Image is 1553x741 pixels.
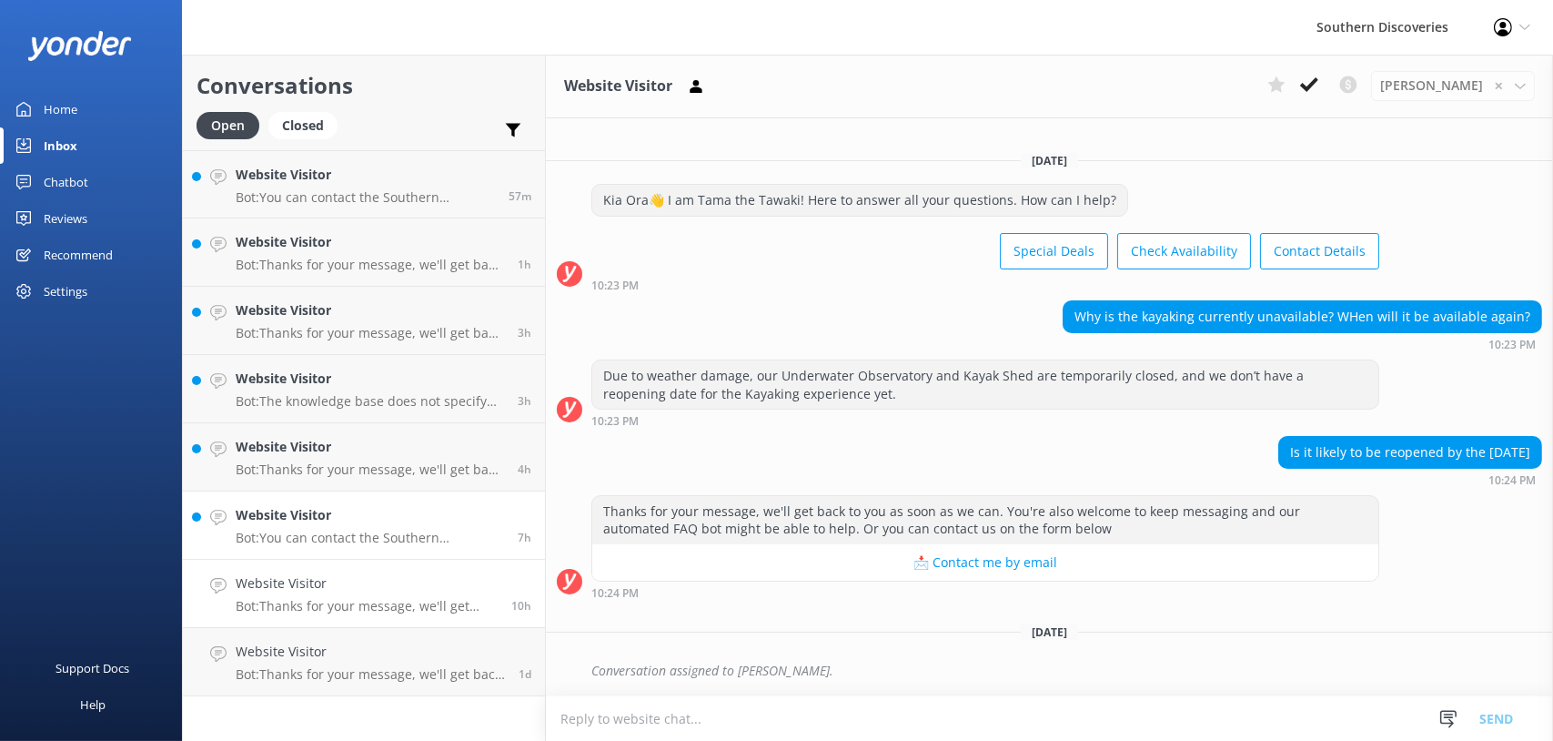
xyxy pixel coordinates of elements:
div: Closed [268,112,338,139]
strong: 10:23 PM [591,416,639,427]
button: 📩 Contact me by email [592,544,1378,581]
button: Contact Details [1260,233,1379,269]
span: Oct 16 2025 08:15am (UTC +13:00) Pacific/Auckland [509,188,531,204]
div: Is it likely to be reopened by the [DATE] [1279,437,1541,468]
div: Help [80,686,106,723]
p: Bot: Thanks for your message, we'll get back to you as soon as we can. You're also welcome to kee... [236,257,504,273]
a: Website VisitorBot:You can contact the Southern Discoveries team by phone at [PHONE_NUMBER] withi... [183,492,545,560]
div: Support Docs [56,650,130,686]
h4: Website Visitor [236,232,504,252]
div: Settings [44,273,87,310]
div: Recommend [44,237,113,273]
a: Website VisitorBot:Thanks for your message, we'll get back to you as soon as we can. You're also ... [183,560,545,628]
p: Bot: Thanks for your message, we'll get back to you as soon as we can. You're also welcome to kee... [236,325,504,341]
a: Website VisitorBot:Thanks for your message, we'll get back to you as soon as we can. You're also ... [183,628,545,696]
strong: 10:23 PM [591,280,639,291]
a: Website VisitorBot:Thanks for your message, we'll get back to you as soon as we can. You're also ... [183,423,545,492]
span: Oct 16 2025 05:15am (UTC +13:00) Pacific/Auckland [518,393,531,409]
button: Check Availability [1117,233,1251,269]
span: Oct 15 2025 10:24pm (UTC +13:00) Pacific/Auckland [511,598,531,614]
p: Bot: You can contact the Southern Discoveries team by phone at [PHONE_NUMBER] within [GEOGRAPHIC_... [236,530,504,546]
span: [DATE] [1021,624,1078,640]
div: Thanks for your message, we'll get back to you as soon as we can. You're also welcome to keep mes... [592,496,1378,544]
span: Oct 16 2025 08:02am (UTC +13:00) Pacific/Auckland [518,257,531,272]
div: Inbox [44,127,77,164]
a: Website VisitorBot:Thanks for your message, we'll get back to you as soon as we can. You're also ... [183,218,545,287]
h4: Website Visitor [236,505,504,525]
a: Website VisitorBot:You can contact the Southern Discoveries team by phone at [PHONE_NUMBER] withi... [183,150,545,218]
div: Oct 15 2025 10:23pm (UTC +13:00) Pacific/Auckland [591,414,1379,427]
div: Home [44,91,77,127]
h2: Conversations [197,68,531,103]
p: Bot: The knowledge base does not specify whether you need to provide information for all people w... [236,393,504,410]
h4: Website Visitor [236,574,498,594]
div: Oct 15 2025 10:24pm (UTC +13:00) Pacific/Auckland [591,586,1379,599]
span: Oct 16 2025 01:31am (UTC +13:00) Pacific/Auckland [518,530,531,545]
div: 2025-10-15T20:12:53.401 [557,655,1542,686]
span: Oct 16 2025 04:42am (UTC +13:00) Pacific/Auckland [518,462,531,477]
h4: Website Visitor [236,369,504,389]
div: Open [197,112,259,139]
strong: 10:24 PM [591,588,639,599]
div: Why is the kayaking currently unavailable? WHen will it be available again? [1064,301,1541,332]
div: Reviews [44,200,87,237]
a: Website VisitorBot:The knowledge base does not specify whether you need to provide information fo... [183,355,545,423]
span: [DATE] [1021,153,1078,168]
h4: Website Visitor [236,165,495,185]
div: Due to weather damage, our Underwater Observatory and Kayak Shed are temporarily closed, and we d... [592,360,1378,409]
h4: Website Visitor [236,437,504,457]
strong: 10:23 PM [1488,340,1536,350]
strong: 10:24 PM [1488,475,1536,486]
h4: Website Visitor [236,642,505,662]
p: Bot: Thanks for your message, we'll get back to you as soon as we can. You're also welcome to kee... [236,666,505,683]
div: Oct 15 2025 10:24pm (UTC +13:00) Pacific/Auckland [1278,473,1542,486]
div: Chatbot [44,164,88,200]
div: Oct 15 2025 10:23pm (UTC +13:00) Pacific/Auckland [591,279,1379,291]
button: Special Deals [1000,233,1108,269]
div: Conversation assigned to [PERSON_NAME]. [591,655,1542,686]
h4: Website Visitor [236,300,504,320]
a: Open [197,115,268,135]
div: Kia Ora👋 I am Tama the Tawaki! Here to answer all your questions. How can I help? [592,185,1127,216]
p: Bot: You can contact the Southern Discoveries team by phone at [PHONE_NUMBER] within [GEOGRAPHIC_... [236,189,495,206]
span: Oct 15 2025 01:59am (UTC +13:00) Pacific/Auckland [519,666,531,682]
a: Closed [268,115,347,135]
p: Bot: Thanks for your message, we'll get back to you as soon as we can. You're also welcome to kee... [236,598,498,614]
a: Website VisitorBot:Thanks for your message, we'll get back to you as soon as we can. You're also ... [183,287,545,355]
span: Oct 16 2025 05:59am (UTC +13:00) Pacific/Auckland [518,325,531,340]
img: yonder-white-logo.png [27,31,132,61]
div: Oct 15 2025 10:23pm (UTC +13:00) Pacific/Auckland [1063,338,1542,350]
h3: Website Visitor [564,75,672,98]
p: Bot: Thanks for your message, we'll get back to you as soon as we can. You're also welcome to kee... [236,462,504,478]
